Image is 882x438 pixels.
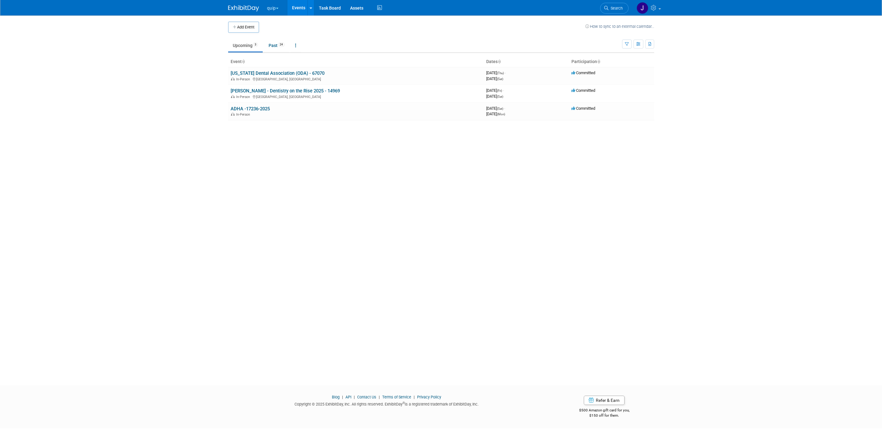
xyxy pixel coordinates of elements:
div: Copyright © 2025 ExhibitDay, Inc. All rights reserved. ExhibitDay is a registered trademark of Ex... [228,400,546,407]
div: $150 off for them. [554,413,654,418]
div: $500 Amazon gift card for you, [554,404,654,418]
img: In-Person Event [231,77,235,80]
img: In-Person Event [231,95,235,98]
span: | [352,395,356,399]
span: - [504,106,505,111]
img: In-Person Event [231,113,235,116]
span: [DATE] [486,70,506,75]
span: Committed [571,88,595,93]
a: Privacy Policy [417,395,441,399]
a: API [345,395,351,399]
a: ADHA -17236-2025 [231,106,270,112]
div: [GEOGRAPHIC_DATA], [GEOGRAPHIC_DATA] [231,94,481,99]
span: 3 [253,42,258,47]
th: Dates [484,57,569,67]
a: How to sync to an external calendar... [585,24,654,29]
a: Refer & Earn [584,396,625,405]
span: - [505,70,506,75]
span: In-Person [236,77,252,81]
a: Sort by Start Date [498,59,501,64]
span: [DATE] [486,112,505,116]
a: Sort by Participation Type [597,59,600,64]
th: Participation [569,57,654,67]
span: | [377,395,381,399]
span: In-Person [236,95,252,99]
span: (Sat) [497,107,503,110]
span: [DATE] [486,106,505,111]
span: - [503,88,504,93]
span: (Sat) [497,77,503,81]
span: [DATE] [486,76,503,81]
img: ExhibitDay [228,5,259,11]
a: Upcoming3 [228,40,263,51]
span: (Mon) [497,113,505,116]
div: [GEOGRAPHIC_DATA], [GEOGRAPHIC_DATA] [231,76,481,81]
th: Event [228,57,484,67]
a: Contact Us [357,395,376,399]
span: In-Person [236,113,252,117]
sup: ® [403,401,405,405]
span: | [412,395,416,399]
span: | [341,395,345,399]
a: Terms of Service [382,395,411,399]
a: Blog [332,395,340,399]
span: (Sat) [497,95,503,98]
span: (Thu) [497,71,504,75]
a: Past24 [264,40,289,51]
a: Sort by Event Name [242,59,245,64]
span: [DATE] [486,94,503,99]
span: 24 [278,42,285,47]
button: Add Event [228,22,259,33]
span: (Fri) [497,89,502,92]
img: Justin Newborn [637,2,648,14]
span: [DATE] [486,88,504,93]
span: Search [608,6,623,11]
a: [US_STATE] Dental Association (ODA) - 67070 [231,70,324,76]
span: Committed [571,106,595,111]
a: Search [600,3,629,14]
span: Committed [571,70,595,75]
a: [PERSON_NAME] - Dentistry on the Rise 2025 - 14969 [231,88,340,94]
